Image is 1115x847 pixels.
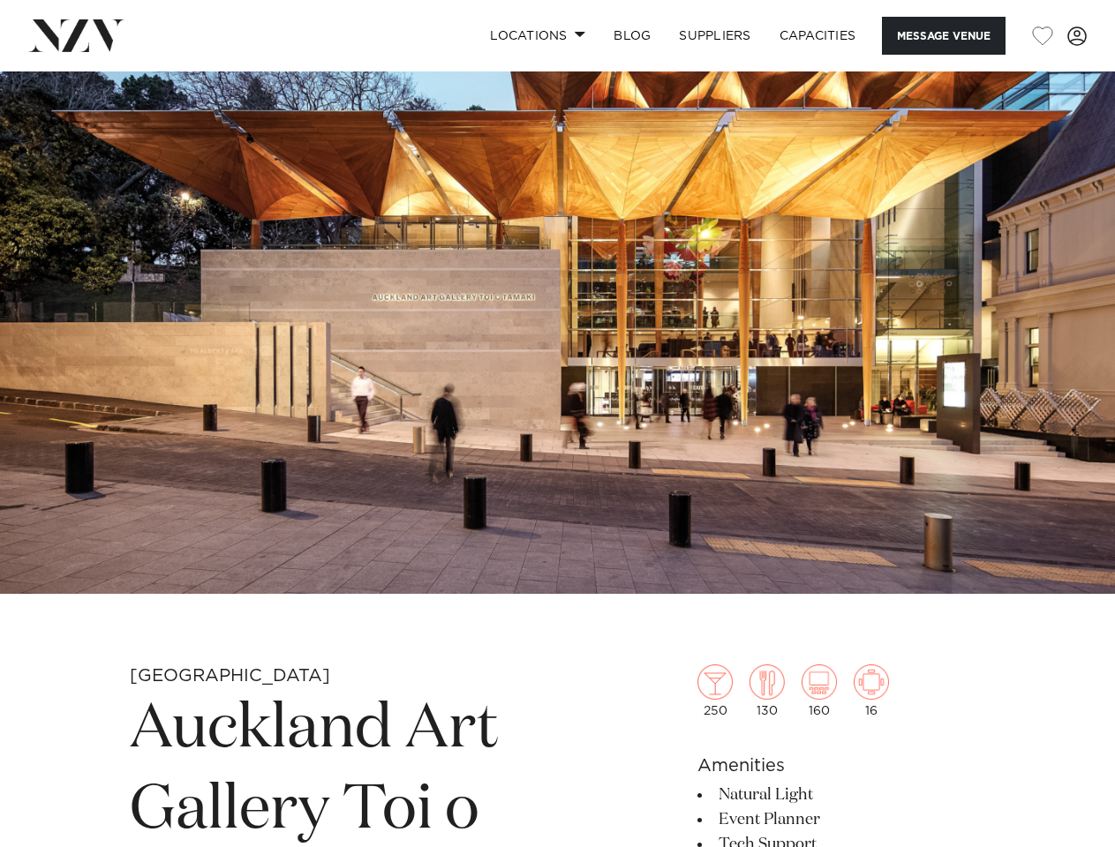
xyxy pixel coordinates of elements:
button: Message Venue [882,17,1006,55]
div: 250 [697,664,733,717]
a: BLOG [599,17,665,55]
img: cocktail.png [697,664,733,700]
small: [GEOGRAPHIC_DATA] [130,667,330,685]
img: dining.png [750,664,785,700]
h6: Amenities [697,753,985,779]
img: nzv-logo.png [28,19,124,51]
div: 160 [802,664,837,717]
li: Event Planner [697,807,985,832]
div: 130 [750,664,785,717]
a: Capacities [765,17,870,55]
img: theatre.png [802,664,837,700]
img: meeting.png [854,664,889,700]
div: 16 [854,664,889,717]
a: SUPPLIERS [665,17,765,55]
a: Locations [476,17,599,55]
li: Natural Light [697,783,985,807]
